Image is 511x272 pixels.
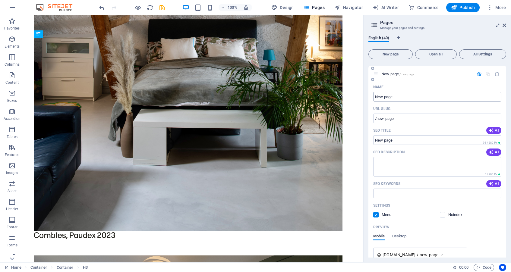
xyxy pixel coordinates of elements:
p: Images [6,170,18,175]
span: AI [489,150,499,155]
label: Last part of the URL for this page [373,106,390,111]
button: undo [98,4,105,11]
span: Click to select. Double-click to edit [30,264,47,271]
span: Mobile [373,233,385,241]
span: Click to select. Double-click to edit [57,264,74,271]
p: Elements [5,44,20,49]
button: All Settings [459,49,506,59]
span: /new-page [399,73,414,76]
p: Name [373,85,383,89]
textarea: The text in search results and social media [373,157,501,177]
i: Reload page [147,4,153,11]
p: Instruct search engines to exclude this page from search results. [448,212,468,217]
p: Favorites [4,26,20,31]
span: Click to open page [381,72,414,76]
label: The text in search results and social media [373,150,405,155]
span: 00 00 [459,264,468,271]
span: 0 / 990 Px [485,173,497,176]
button: Pages [301,3,327,12]
button: Click here to leave preview mode and continue editing [134,4,141,11]
span: English (40) [368,34,389,43]
button: Navigator [332,3,365,12]
p: Forms [7,243,17,248]
button: save [158,4,166,11]
div: Language Tabs [368,36,506,47]
p: Content [5,80,19,85]
span: New page [371,52,410,56]
p: Preview of your page in search results [373,225,390,230]
button: AI [486,180,501,187]
button: AI [486,127,501,134]
p: Footer [7,225,17,230]
i: On resize automatically adjust zoom level to fit chosen device. [243,5,249,10]
input: Last part of the URL for this page [373,114,501,123]
button: New page [368,49,413,59]
p: SEO Keywords [373,181,400,186]
img: Editor Logo [35,4,80,11]
span: [DOMAIN_NAME] [383,252,415,258]
button: Commerce [406,3,441,12]
span: new-page [420,252,438,258]
button: More [484,3,508,12]
div: Preview [373,234,406,245]
button: AI [486,149,501,156]
p: Features [5,152,19,157]
span: Pages [304,5,325,11]
p: Settings [373,203,390,208]
h6: 100% [228,4,237,11]
div: Settings [477,71,482,77]
span: : [463,265,464,270]
input: The page title in search results and browser tabs [373,135,501,145]
p: Accordion [4,116,21,121]
p: Header [6,207,18,211]
button: Design [269,3,296,12]
h2: Pages [380,20,506,25]
button: 100% [219,4,240,11]
p: Columns [5,62,20,67]
a: Click to cancel selection. Double-click to open Pages [5,264,21,271]
span: Desktop [392,233,407,241]
p: SEO Description [373,150,405,155]
nav: breadcrumb [30,264,88,271]
span: Code [476,264,491,271]
button: AI Writer [370,3,401,12]
span: AI Writer [373,5,399,11]
button: Usercentrics [499,264,506,271]
span: AI [489,128,499,133]
button: Publish [446,3,480,12]
span: AI [489,181,499,186]
p: Slider [8,189,17,193]
span: Calculated pixel length in search results [482,141,501,145]
p: Define if you want this page to be shown in auto-generated navigation. [382,212,401,217]
span: Click to select. Double-click to edit [83,264,88,271]
span: 91 / 580 Px [483,141,497,144]
span: Publish [451,5,475,11]
button: Open all [415,49,457,59]
span: Commerce [408,5,439,11]
i: Save (Ctrl+S) [159,4,166,11]
label: The page title in search results and browser tabs [373,128,391,133]
span: All Settings [462,52,503,56]
span: Navigator [334,5,363,11]
i: Undo: Change pages (Ctrl+Z) [98,4,105,11]
p: Tables [7,134,17,139]
span: More [487,5,506,11]
h3: Manage your pages and settings [380,25,494,31]
p: SEO Title [373,128,391,133]
p: URL SLUG [373,106,390,111]
span: Design [271,5,294,11]
div: New page/new-page [380,72,474,76]
p: Boxes [7,98,17,103]
button: Code [474,264,494,271]
h6: Session time [453,264,469,271]
button: reload [146,4,153,11]
span: Open all [418,52,454,56]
